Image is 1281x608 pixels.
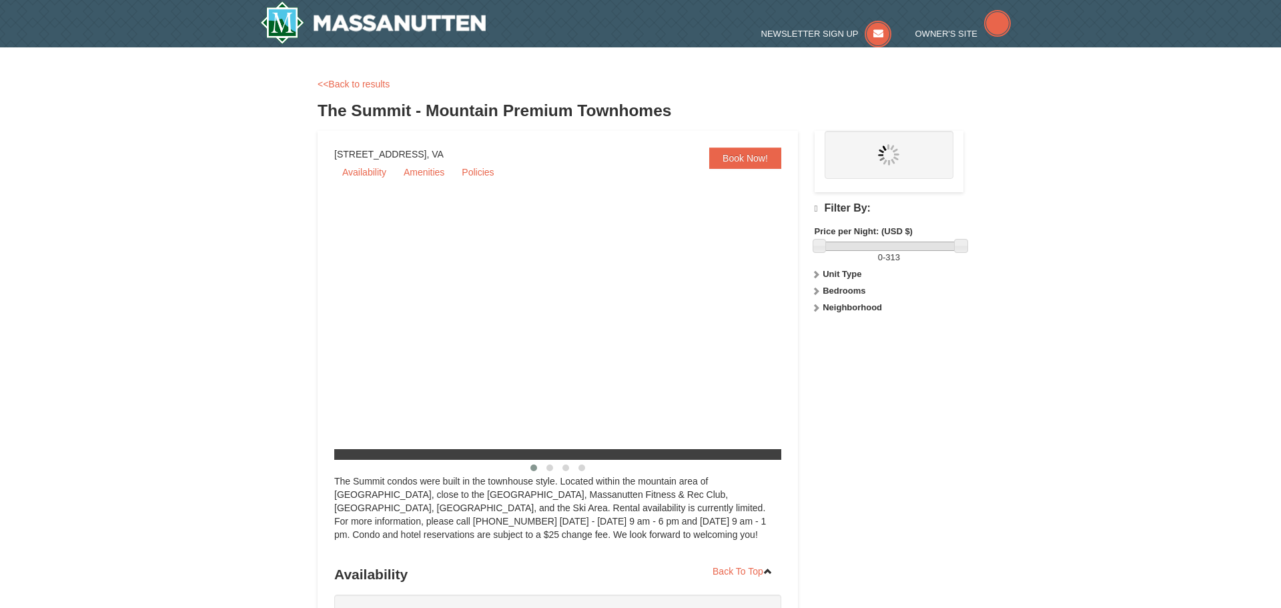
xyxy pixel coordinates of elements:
[815,226,913,236] strong: Price per Night: (USD $)
[334,162,394,182] a: Availability
[815,202,963,215] h4: Filter By:
[885,252,900,262] span: 313
[761,29,859,39] span: Newsletter Sign Up
[878,144,899,166] img: wait.gif
[823,269,861,279] strong: Unit Type
[823,286,865,296] strong: Bedrooms
[260,1,486,44] img: Massanutten Resort Logo
[454,162,502,182] a: Policies
[915,29,978,39] span: Owner's Site
[815,251,963,264] label: -
[823,302,882,312] strong: Neighborhood
[704,561,781,581] a: Back To Top
[915,29,1011,39] a: Owner's Site
[709,147,781,169] a: Book Now!
[396,162,452,182] a: Amenities
[334,561,781,588] h3: Availability
[318,97,963,124] h3: The Summit - Mountain Premium Townhomes
[761,29,892,39] a: Newsletter Sign Up
[334,475,781,555] div: The Summit condos were built in the townhouse style. Located within the mountain area of [GEOGRAP...
[878,252,883,262] span: 0
[260,1,486,44] a: Massanutten Resort
[318,79,390,89] a: <<Back to results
